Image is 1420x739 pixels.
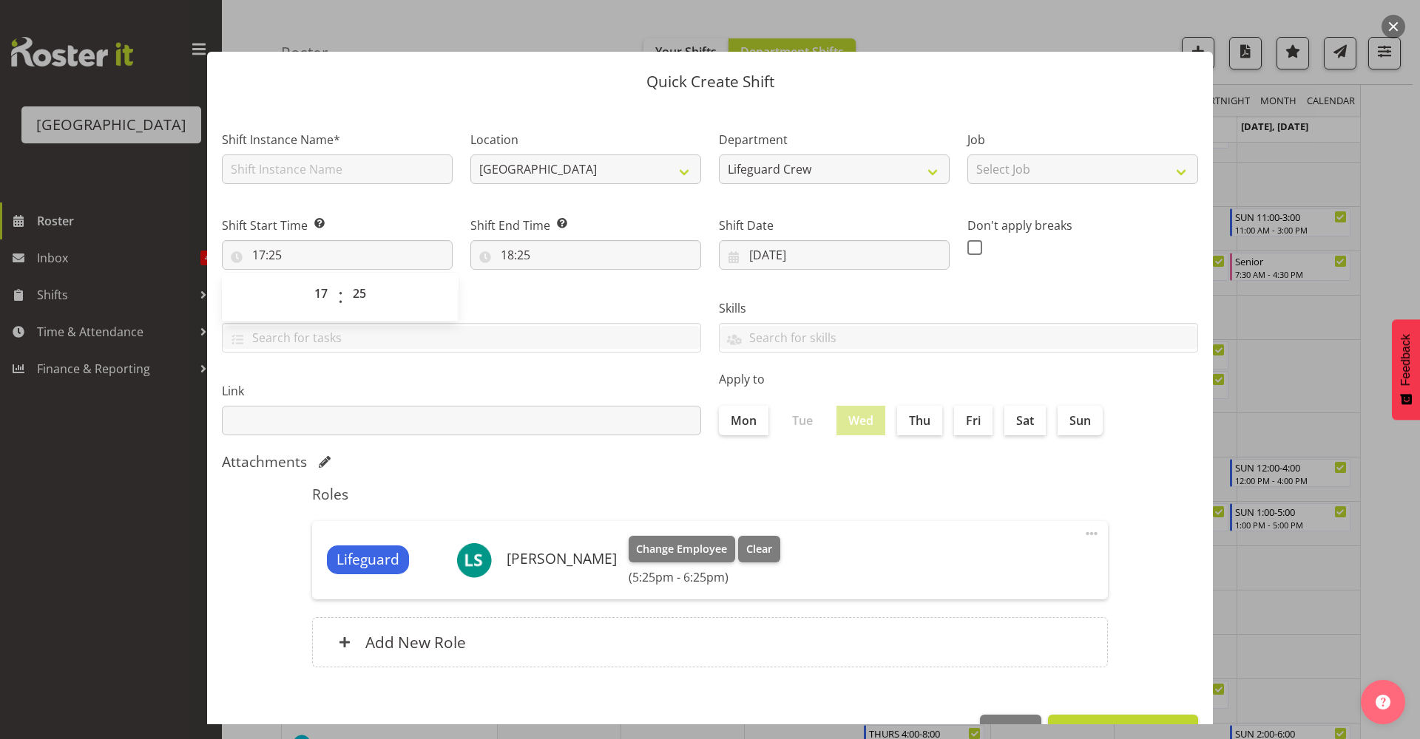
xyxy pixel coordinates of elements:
[967,131,1198,149] label: Job
[629,536,736,562] button: Change Employee
[507,551,617,567] h6: [PERSON_NAME]
[1004,406,1046,435] label: Sat
[222,131,453,149] label: Shift Instance Name*
[967,217,1198,234] label: Don't apply breaks
[719,370,1198,388] label: Apply to
[470,240,701,270] input: Click to select...
[954,406,993,435] label: Fri
[365,633,466,652] h6: Add New Role
[746,541,772,557] span: Clear
[312,486,1108,503] h5: Roles
[1058,406,1103,435] label: Sun
[719,240,950,270] input: Click to select...
[780,406,825,435] label: Tue
[738,536,780,562] button: Clear
[470,217,701,234] label: Shift End Time
[719,299,1198,317] label: Skills
[337,549,399,571] span: Lifeguard
[222,299,701,317] label: Tasks
[456,542,492,578] img: lachie-shepherd11896.jpg
[719,217,950,234] label: Shift Date
[222,240,453,270] input: Click to select...
[222,453,307,471] h5: Attachments
[470,131,701,149] label: Location
[897,406,942,435] label: Thu
[222,217,453,234] label: Shift Start Time
[1392,319,1420,420] button: Feedback - Show survey
[719,406,768,435] label: Mon
[338,279,343,316] span: :
[720,326,1197,349] input: Search for skills
[222,74,1198,89] p: Quick Create Shift
[222,382,701,400] label: Link
[1399,334,1413,386] span: Feedback
[636,541,727,557] span: Change Employee
[223,326,700,349] input: Search for tasks
[719,131,950,149] label: Department
[1376,695,1390,709] img: help-xxl-2.png
[836,406,885,435] label: Wed
[629,570,780,585] h6: (5:25pm - 6:25pm)
[222,154,453,184] input: Shift Instance Name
